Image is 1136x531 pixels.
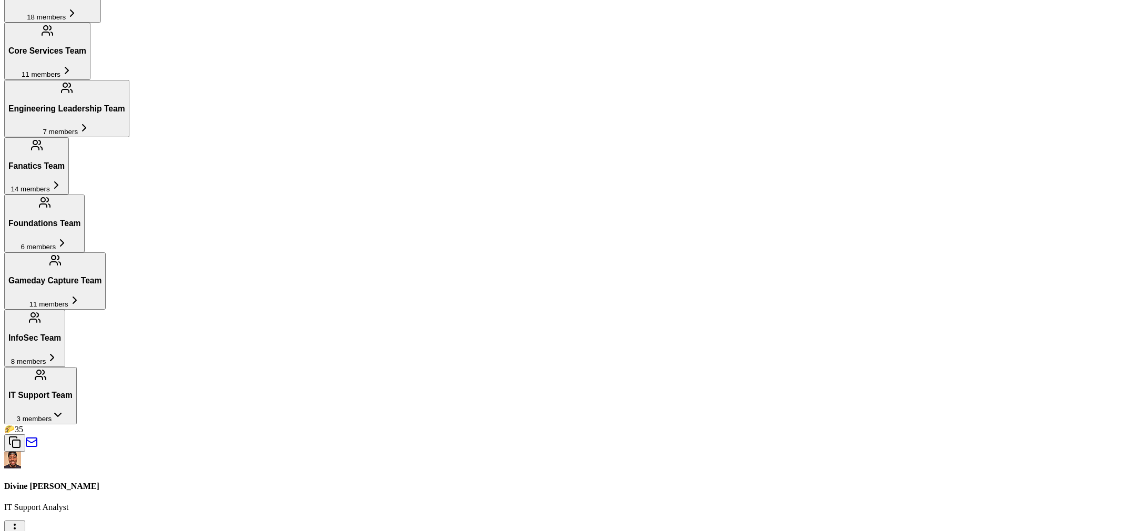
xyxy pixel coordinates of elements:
h3: Engineering Leadership Team [8,104,125,114]
h3: Core Services Team [8,46,86,56]
h3: Gameday Capture Team [8,276,102,285]
span: taco [4,425,15,434]
button: Fanatics Team14 members [4,137,69,195]
span: 18 members [27,13,66,21]
a: Send email [25,441,38,450]
button: IT Support Team3 members [4,367,77,424]
span: 8 members [11,358,46,365]
span: 11 members [29,300,68,308]
button: Copy email addresses [4,434,25,452]
button: Engineering Leadership Team7 members [4,80,129,137]
h3: IT Support Team [8,391,73,400]
span: 35 [15,425,23,434]
button: Core Services Team11 members [4,23,90,80]
span: 11 members [22,70,60,78]
p: IT Support Analyst [4,503,1132,512]
span: 6 members [21,243,56,251]
h4: Divine [PERSON_NAME] [4,482,1132,491]
button: Gameday Capture Team11 members [4,252,106,310]
span: 14 members [11,185,50,193]
h3: Foundations Team [8,219,80,228]
span: 7 members [43,128,78,136]
h3: Fanatics Team [8,161,65,171]
h3: InfoSec Team [8,333,61,343]
span: 3 members [17,415,52,423]
button: Foundations Team6 members [4,195,85,252]
button: InfoSec Team8 members [4,310,65,367]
